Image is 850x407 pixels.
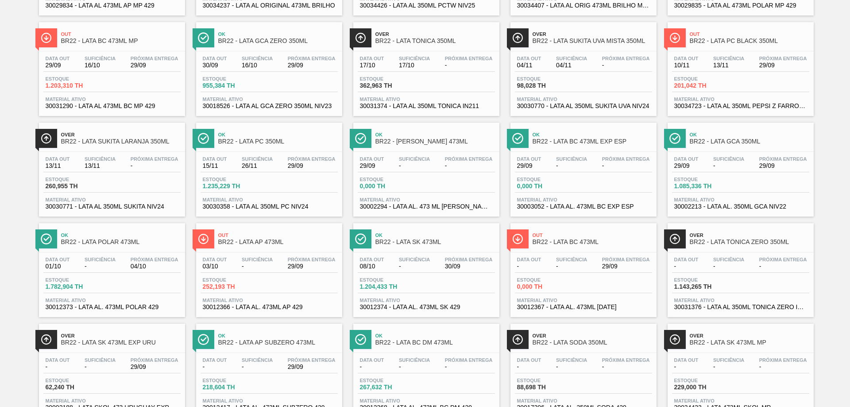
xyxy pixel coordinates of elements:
span: 30031290 - LATA AL 473ML BC MP 429 [46,103,178,109]
span: BR22 - LATA LISA 473ML [375,138,495,145]
span: - [517,364,541,370]
span: BR22 - LATA PC 350ML [218,138,338,145]
span: Estoque [360,177,422,182]
span: Estoque [674,277,736,283]
span: Estoque [203,378,265,383]
span: 29/09 [674,163,699,169]
a: ÍconeOutBR22 - LATA AP 473MLData out03/10Suficiência-Próxima Entrega29/09Estoque252,193 THMateria... [189,217,347,317]
a: ÍconeOutBR22 - LATA PC BLACK 350MLData out10/11Suficiência13/11Próxima Entrega29/09Estoque201,042... [661,16,818,116]
span: - [556,364,587,370]
span: BR22 - LATA PC BLACK 350ML [690,38,809,44]
span: Data out [517,56,541,61]
span: Suficiência [713,56,744,61]
span: Suficiência [85,56,116,61]
span: Data out [360,257,384,262]
span: Estoque [674,177,736,182]
span: 30034723 - LATA AL 350ML PEPSI Z FARROUPLILHA [674,103,807,109]
span: Material ativo [203,398,336,403]
span: BR22 - LATA TÔNICA 350ML [375,38,495,44]
span: Material ativo [674,197,807,202]
span: 1.235,229 TH [203,183,265,190]
span: Ok [218,333,338,338]
span: Material ativo [360,298,493,303]
span: 30034426 - LATA AL 350ML PCTW NIV25 [360,2,493,9]
span: 29/09 [288,62,336,69]
span: Suficiência [85,257,116,262]
span: 30012367 - LATA AL. 473ML BC 429 [517,304,650,310]
span: BR22 - LATA BC 473ML EXP ESP [533,138,652,145]
span: Data out [674,156,699,162]
span: 30012366 - LATA AL. 473ML AP 429 [203,304,336,310]
span: Ok [375,233,495,238]
span: Estoque [674,76,736,81]
span: Ok [375,333,495,338]
span: Over [533,333,652,338]
span: Material ativo [46,197,178,202]
span: BR22 - LATA SUKITA LARANJA 350ML [61,138,181,145]
span: Próxima Entrega [759,56,807,61]
img: Ícone [355,334,366,345]
span: Próxima Entrega [288,257,336,262]
span: 30034237 - LATA AL ORIGINAL 473ML BRILHO [203,2,336,9]
span: 17/10 [399,62,430,69]
span: Estoque [203,177,265,182]
span: - [602,163,650,169]
span: Estoque [46,177,108,182]
span: Suficiência [713,357,744,363]
span: - [445,364,493,370]
span: 29/09 [759,62,807,69]
span: - [674,263,699,270]
span: 13/11 [713,62,744,69]
span: Suficiência [242,357,273,363]
span: 267,632 TH [360,384,422,391]
span: - [399,163,430,169]
span: Data out [517,257,541,262]
a: ÍconeOverBR22 - LATA TÔNICA ZERO 350MLData out-Suficiência-Próxima Entrega-Estoque1.143,265 THMat... [661,217,818,317]
span: Material ativo [203,197,336,202]
span: Próxima Entrega [131,257,178,262]
span: Próxima Entrega [759,357,807,363]
span: BR22 - LATA POLAR 473ML [61,239,181,245]
span: 30031376 - LATA AL 350ML TONICA ZERO IN211 [674,304,807,310]
span: 30030358 - LATA AL 350ML PC NIV24 [203,203,336,210]
span: Suficiência [242,257,273,262]
span: Estoque [674,378,736,383]
span: Over [690,233,809,238]
span: - [445,163,493,169]
span: 08/10 [360,263,384,270]
span: - [713,364,744,370]
span: 29/09 [288,263,336,270]
span: 30030771 - LATA AL 350ML SUKITA NIV24 [46,203,178,210]
span: Próxima Entrega [288,156,336,162]
span: - [602,62,650,69]
span: - [399,364,430,370]
img: Ícone [512,133,523,144]
span: 29/09 [131,62,178,69]
span: Ok [218,132,338,137]
span: 1.204,433 TH [360,283,422,290]
span: 04/11 [517,62,541,69]
span: 30/09 [445,263,493,270]
span: 30018526 - LATA AL GCA ZERO 350ML NIV23 [203,103,336,109]
span: BR22 - LATA BC 473ML [533,239,652,245]
span: 16/10 [242,62,273,69]
span: Estoque [46,277,108,283]
span: 260,955 TH [46,183,108,190]
a: ÍconeOkBR22 - LATA GCA 350MLData out29/09Suficiência-Próxima Entrega29/09Estoque1.085,336 THMater... [661,116,818,217]
span: BR22 - LATA SK 473ML EXP URU [61,339,181,346]
span: Data out [203,257,227,262]
span: Material ativo [517,197,650,202]
span: Material ativo [674,298,807,303]
span: 1.143,265 TH [674,283,736,290]
span: BR22 - LATA SK 473ML MP [690,339,809,346]
span: Estoque [46,378,108,383]
span: Material ativo [360,197,493,202]
span: Próxima Entrega [131,357,178,363]
span: Estoque [360,378,422,383]
span: Out [533,233,652,238]
span: Próxima Entrega [602,357,650,363]
img: Ícone [512,233,523,244]
span: Material ativo [46,97,178,102]
span: Material ativo [674,398,807,403]
span: 201,042 TH [674,82,736,89]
